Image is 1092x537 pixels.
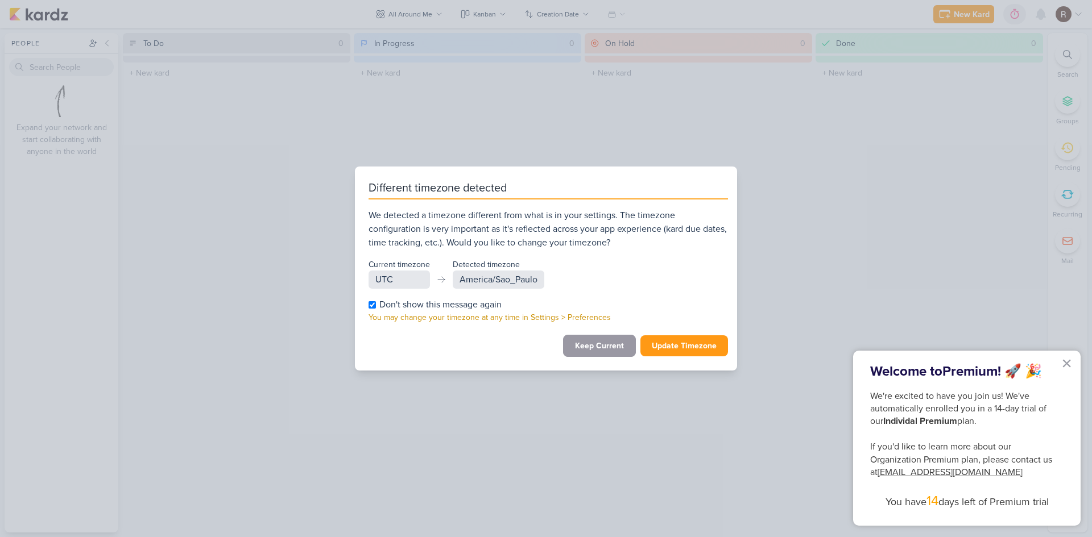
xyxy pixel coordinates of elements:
strong: Individal Premium [883,415,957,427]
span: If you'd like to learn more about our Organization Premium plan, please contact us at [870,441,1054,478]
button: Keep Current [563,335,636,357]
button: Close [1061,354,1072,372]
div: Current timezone [369,259,430,270]
div: America/Sao_Paulo [453,270,544,289]
u: [EMAIL_ADDRESS][DOMAIN_NAME] [878,467,1023,478]
button: Update Timezone [640,335,728,356]
span: Welcome to [870,363,942,380]
span: We're excited to have you join us! We've automatically enrolled you in a 14-day trial of our [870,390,1049,427]
span: 14 [926,493,938,509]
div: You may change your timezone at any time in Settings > Preferences [369,311,728,323]
div: Detected timezone [453,259,544,270]
div: Different timezone detected [369,180,728,199]
div: You have days left of Premium trial [870,491,1064,511]
span: plan. [957,415,977,427]
div: UTC [369,270,430,289]
span: ! 🚀 🎉 [998,363,1042,380]
strong: Premium [942,363,998,380]
span: Don't show this message again [379,298,502,311]
div: We detected a timezone different from what is in your settings. The timezone configuration is ver... [369,209,728,249]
